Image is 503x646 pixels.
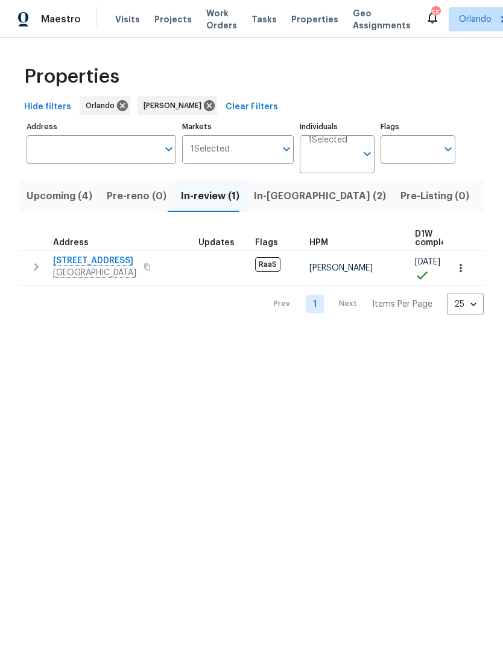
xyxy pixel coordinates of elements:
[308,135,347,146] span: 1 Selected
[415,258,440,266] span: [DATE]
[19,96,76,118] button: Hide filters
[306,295,324,313] a: Goto page 1
[309,264,373,272] span: [PERSON_NAME]
[254,188,386,205] span: In-[GEOGRAPHIC_DATA] (2)
[206,7,237,31] span: Work Orders
[440,141,457,158] button: Open
[400,188,469,205] span: Pre-Listing (0)
[381,123,455,130] label: Flags
[138,96,217,115] div: [PERSON_NAME]
[226,100,278,115] span: Clear Filters
[24,71,119,83] span: Properties
[86,100,119,112] span: Orlando
[181,188,239,205] span: In-review (1)
[27,188,92,205] span: Upcoming (4)
[251,15,277,24] span: Tasks
[24,100,71,115] span: Hide filters
[115,13,140,25] span: Visits
[372,298,432,310] p: Items Per Page
[255,238,278,247] span: Flags
[221,96,283,118] button: Clear Filters
[291,13,338,25] span: Properties
[300,123,375,130] label: Individuals
[80,96,130,115] div: Orlando
[309,238,328,247] span: HPM
[359,146,376,162] button: Open
[144,100,206,112] span: [PERSON_NAME]
[255,257,280,272] span: RaaS
[154,13,192,25] span: Projects
[415,230,455,247] span: D1W complete
[191,144,230,155] span: 1 Selected
[447,289,484,320] div: 25
[160,141,177,158] button: Open
[431,7,440,19] div: 55
[353,7,411,31] span: Geo Assignments
[459,13,492,25] span: Orlando
[107,188,166,205] span: Pre-reno (0)
[53,238,89,247] span: Address
[262,293,484,315] nav: Pagination Navigation
[278,141,295,158] button: Open
[41,13,81,25] span: Maestro
[182,123,294,130] label: Markets
[198,238,235,247] span: Updates
[27,123,176,130] label: Address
